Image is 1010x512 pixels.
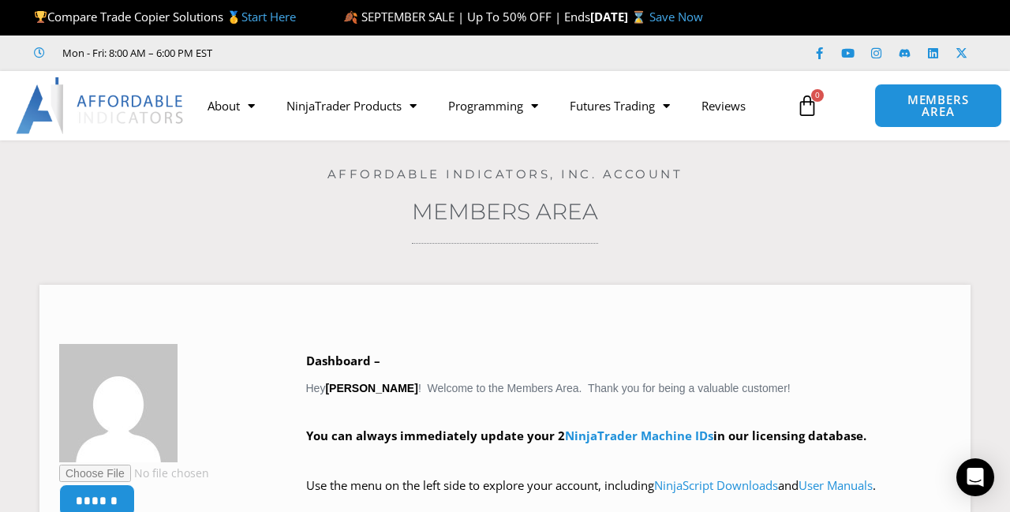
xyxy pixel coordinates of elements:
[241,9,296,24] a: Start Here
[306,428,866,443] strong: You can always immediately update your 2 in our licensing database.
[412,198,598,225] a: Members Area
[35,11,47,23] img: 🏆
[271,88,432,124] a: NinjaTrader Products
[565,428,713,443] a: NinjaTrader Machine IDs
[686,88,761,124] a: Reviews
[554,88,686,124] a: Futures Trading
[234,45,471,61] iframe: Customer reviews powered by Trustpilot
[956,458,994,496] div: Open Intercom Messenger
[654,477,778,493] a: NinjaScript Downloads
[891,94,986,118] span: MEMBERS AREA
[799,477,873,493] a: User Manuals
[590,9,649,24] strong: [DATE] ⌛
[192,88,271,124] a: About
[16,77,185,134] img: LogoAI | Affordable Indicators – NinjaTrader
[432,88,554,124] a: Programming
[192,88,787,124] nav: Menu
[306,353,380,368] b: Dashboard –
[59,344,178,462] img: e6ddbbba620d5ad567d54af8bdc9262d4e19e120b0482c5772bc24d185451112
[327,166,683,181] a: Affordable Indicators, Inc. Account
[649,9,703,24] a: Save Now
[58,43,212,62] span: Mon - Fri: 8:00 AM – 6:00 PM EST
[772,83,842,129] a: 0
[811,89,824,102] span: 0
[874,84,1002,128] a: MEMBERS AREA
[325,382,417,394] strong: [PERSON_NAME]
[34,9,296,24] span: Compare Trade Copier Solutions 🥇
[343,9,590,24] span: 🍂 SEPTEMBER SALE | Up To 50% OFF | Ends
